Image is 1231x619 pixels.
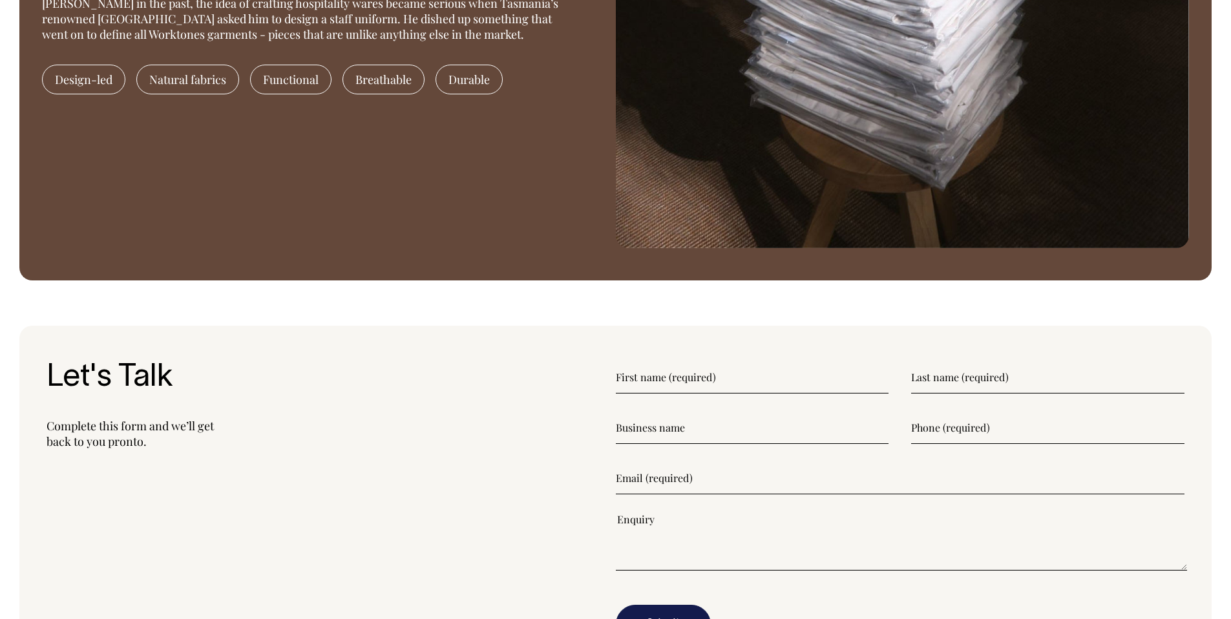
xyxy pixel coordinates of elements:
span: Durable [436,65,503,94]
span: Functional [250,65,331,94]
span: Natural fabrics [136,65,239,94]
input: Last name (required) [911,361,1184,393]
span: Design-led [42,65,125,94]
input: First name (required) [616,361,889,393]
input: Email (required) [616,462,1185,494]
span: Breathable [342,65,425,94]
h3: Let's Talk [47,361,616,395]
input: Business name [616,412,889,444]
p: Complete this form and we’ll get back to you pronto. [47,418,616,449]
input: Phone (required) [911,412,1184,444]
